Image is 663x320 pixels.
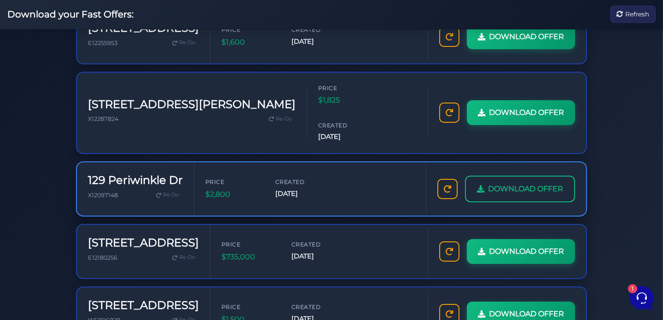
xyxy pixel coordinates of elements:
[120,235,177,257] button: Help
[11,98,173,126] a: Fast Offers SupportHow to Use NEW Authentisign Templates, Full Walkthrough Tutorial: [URL][DOMAIN...
[7,235,64,257] button: Home
[39,66,146,75] span: Fast Offers Support
[291,303,347,311] span: Created
[151,66,169,74] p: [DATE]
[88,174,183,187] h3: 129 Periwinkle Dr
[7,9,134,20] h2: Download your Fast Offers:
[205,189,261,200] span: $2,800
[265,113,296,125] a: Re-Do
[221,303,277,311] span: Price
[88,115,118,122] span: X12287824
[489,308,564,320] span: DOWNLOAD OFFER
[66,135,129,142] span: Start a Conversation
[169,251,199,263] a: Re-Do
[275,177,331,186] span: Created
[291,25,347,34] span: Created
[88,192,118,199] span: X12097148
[15,51,75,59] span: Your Conversations
[15,166,63,173] span: Find an Answer
[489,246,564,257] span: DOWNLOAD OFFER
[291,240,347,249] span: Created
[318,94,373,106] span: $1,825
[160,113,169,122] span: 1
[88,98,296,111] h3: [STREET_ADDRESS][PERSON_NAME]
[179,39,195,47] span: Re-Do
[221,251,277,263] span: $735,000
[88,236,199,250] h3: [STREET_ADDRESS]
[88,40,117,46] span: E12255953
[88,299,199,312] h3: [STREET_ADDRESS]
[291,251,347,262] span: [DATE]
[163,191,179,199] span: Re-Do
[318,84,373,92] span: Price
[39,113,146,122] p: How to Use NEW Authentisign Templates, Full Walkthrough Tutorial: [URL][DOMAIN_NAME]
[318,131,373,142] span: [DATE]
[15,103,33,121] img: dark
[221,25,277,34] span: Price
[221,240,277,249] span: Price
[291,36,347,47] span: [DATE]
[275,189,331,199] span: [DATE]
[489,31,564,43] span: DOWNLOAD OFFER
[115,166,169,173] a: Open Help Center
[7,7,155,37] h2: Hello [PERSON_NAME] 👋
[465,176,575,202] a: DOWNLOAD OFFER
[88,254,117,261] span: E12180256
[15,129,169,148] button: Start a Conversation
[625,10,649,20] span: Refresh
[149,51,169,59] a: See all
[79,248,105,257] p: Messages
[39,77,146,86] p: Huge Announcement: [URL][DOMAIN_NAME]
[628,284,656,312] iframe: Customerly Messenger Launcher
[488,183,563,195] span: DOWNLOAD OFFER
[467,100,575,125] a: DOWNLOAD OFFER
[221,36,277,48] span: $1,600
[169,37,199,49] a: Re-Do
[143,248,155,257] p: Help
[152,189,183,201] a: Re-Do
[64,235,121,257] button: 1Messages
[39,102,146,111] span: Fast Offers Support
[28,248,43,257] p: Home
[15,67,33,86] img: dark
[489,107,564,119] span: DOWNLOAD OFFER
[611,6,656,23] button: Refresh
[276,115,292,123] span: Re-Do
[205,177,261,186] span: Price
[318,121,373,130] span: Created
[11,63,173,90] a: Fast Offers SupportHuge Announcement: [URL][DOMAIN_NAME][DATE]
[92,234,99,241] span: 1
[21,186,151,195] input: Search for an Article...
[467,239,575,264] a: DOWNLOAD OFFER
[467,24,575,49] a: DOWNLOAD OFFER
[179,253,195,262] span: Re-Do
[151,102,169,110] p: [DATE]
